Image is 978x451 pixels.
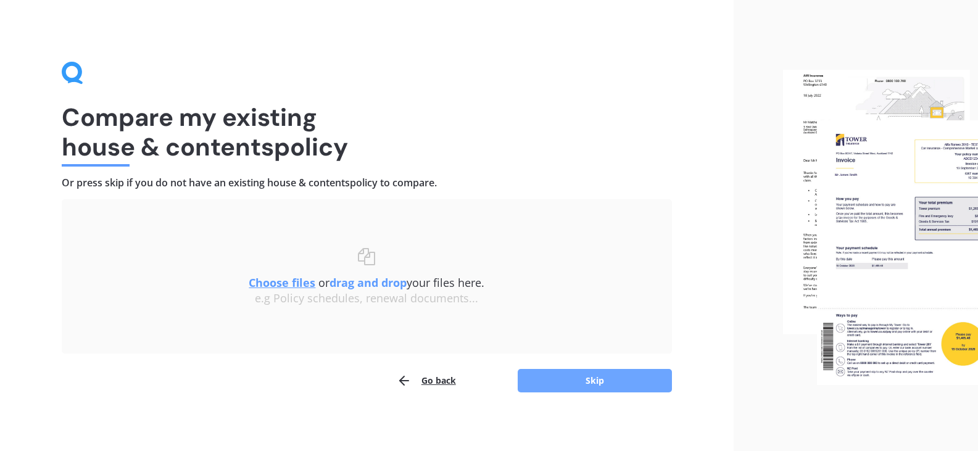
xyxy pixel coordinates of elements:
[249,275,315,290] u: Choose files
[86,292,647,305] div: e.g Policy schedules, renewal documents...
[518,369,672,392] button: Skip
[249,275,484,290] span: or your files here.
[397,368,456,393] button: Go back
[783,70,978,385] img: files.webp
[62,102,672,162] h1: Compare my existing house & contents policy
[329,275,407,290] b: drag and drop
[62,176,672,189] h4: Or press skip if you do not have an existing house & contents policy to compare.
